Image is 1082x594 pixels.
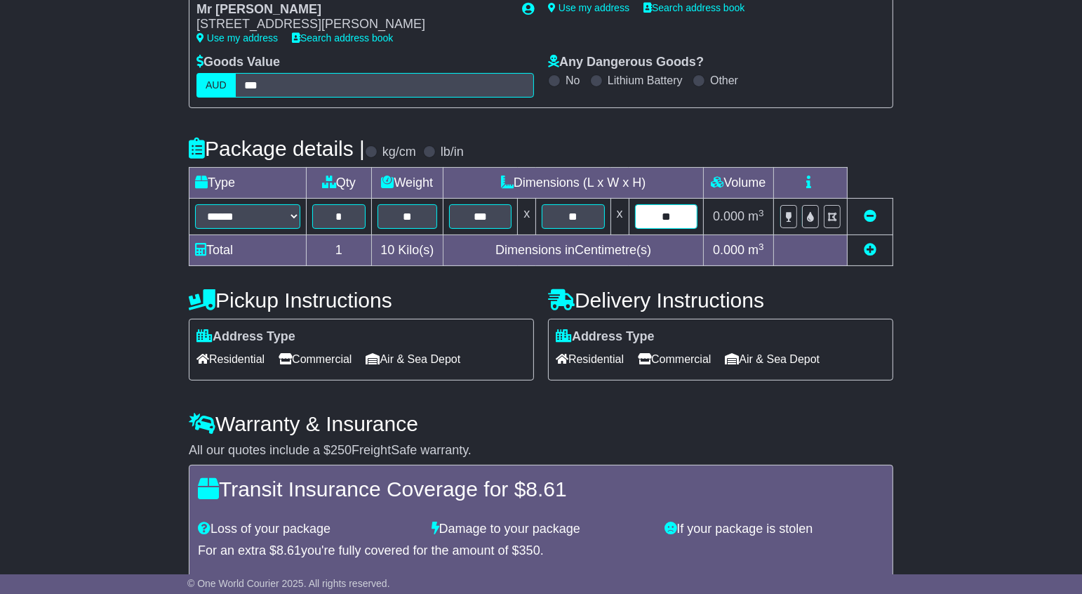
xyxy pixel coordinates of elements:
[371,168,443,199] td: Weight
[196,329,295,345] label: Address Type
[330,443,352,457] span: 250
[713,209,744,223] span: 0.000
[657,522,891,537] div: If your package is stolen
[196,73,236,98] label: AUD
[196,32,278,44] a: Use my address
[864,243,876,257] a: Add new item
[198,543,884,559] div: For an extra $ you're fully covered for the amount of $ .
[759,242,764,252] sup: 3
[638,348,711,370] span: Commercial
[371,235,443,266] td: Kilo(s)
[307,168,372,199] td: Qty
[382,145,416,160] label: kg/cm
[443,235,704,266] td: Dimensions in Centimetre(s)
[196,348,265,370] span: Residential
[713,243,744,257] span: 0.000
[748,209,764,223] span: m
[307,235,372,266] td: 1
[759,208,764,218] sup: 3
[526,477,566,501] span: 8.61
[608,74,683,87] label: Lithium Battery
[441,145,464,160] label: lb/in
[556,348,624,370] span: Residential
[703,168,773,199] td: Volume
[518,199,536,235] td: x
[196,2,508,18] div: Mr [PERSON_NAME]
[610,199,629,235] td: x
[292,32,393,44] a: Search address book
[366,348,461,370] span: Air & Sea Depot
[443,168,704,199] td: Dimensions (L x W x H)
[191,522,425,537] div: Loss of your package
[196,55,280,70] label: Goods Value
[276,543,301,557] span: 8.61
[189,289,534,312] h4: Pickup Instructions
[556,329,655,345] label: Address Type
[189,137,365,160] h4: Package details |
[279,348,352,370] span: Commercial
[566,74,580,87] label: No
[864,209,876,223] a: Remove this item
[189,412,893,435] h4: Warranty & Insurance
[748,243,764,257] span: m
[380,243,394,257] span: 10
[187,578,390,589] span: © One World Courier 2025. All rights reserved.
[189,168,307,199] td: Type
[196,17,508,32] div: [STREET_ADDRESS][PERSON_NAME]
[710,74,738,87] label: Other
[726,348,820,370] span: Air & Sea Depot
[519,543,540,557] span: 350
[548,2,629,13] a: Use my address
[189,235,307,266] td: Total
[198,477,884,501] h4: Transit Insurance Coverage for $
[189,443,893,458] div: All our quotes include a $ FreightSafe warranty.
[425,522,658,537] div: Damage to your package
[548,289,893,312] h4: Delivery Instructions
[548,55,704,70] label: Any Dangerous Goods?
[643,2,744,13] a: Search address book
